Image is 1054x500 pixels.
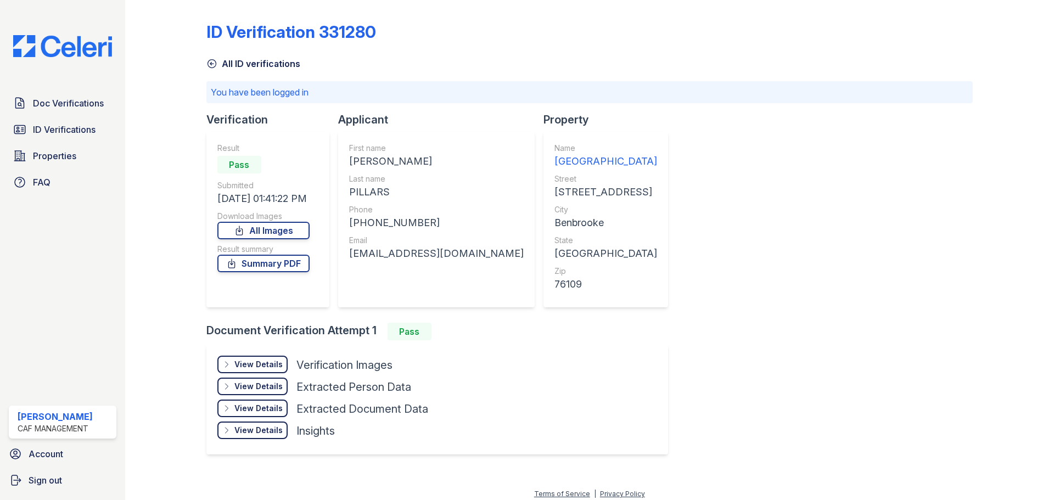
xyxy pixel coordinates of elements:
[217,222,310,239] a: All Images
[554,215,657,231] div: Benbrooke
[296,423,335,439] div: Insights
[234,359,283,370] div: View Details
[206,22,376,42] div: ID Verification 331280
[4,443,121,465] a: Account
[206,57,300,70] a: All ID verifications
[296,357,393,373] div: Verification Images
[9,92,116,114] a: Doc Verifications
[29,474,62,487] span: Sign out
[234,403,283,414] div: View Details
[534,490,590,498] a: Terms of Service
[554,246,657,261] div: [GEOGRAPHIC_DATA]
[217,143,310,154] div: Result
[217,156,261,173] div: Pass
[349,154,524,169] div: [PERSON_NAME]
[9,119,116,141] a: ID Verifications
[554,143,657,169] a: Name [GEOGRAPHIC_DATA]
[338,112,543,127] div: Applicant
[594,490,596,498] div: |
[217,211,310,222] div: Download Images
[234,425,283,436] div: View Details
[33,123,96,136] span: ID Verifications
[33,149,76,162] span: Properties
[349,143,524,154] div: First name
[29,447,63,460] span: Account
[554,154,657,169] div: [GEOGRAPHIC_DATA]
[388,323,431,340] div: Pass
[554,235,657,246] div: State
[554,266,657,277] div: Zip
[554,184,657,200] div: [STREET_ADDRESS]
[206,112,338,127] div: Verification
[349,184,524,200] div: PILLARS
[349,246,524,261] div: [EMAIL_ADDRESS][DOMAIN_NAME]
[217,191,310,206] div: [DATE] 01:41:22 PM
[600,490,645,498] a: Privacy Policy
[9,171,116,193] a: FAQ
[217,180,310,191] div: Submitted
[349,173,524,184] div: Last name
[4,35,121,57] img: CE_Logo_Blue-a8612792a0a2168367f1c8372b55b34899dd931a85d93a1a3d3e32e68fde9ad4.png
[554,204,657,215] div: City
[554,277,657,292] div: 76109
[9,145,116,167] a: Properties
[217,244,310,255] div: Result summary
[554,143,657,154] div: Name
[543,112,677,127] div: Property
[33,97,104,110] span: Doc Verifications
[18,423,93,434] div: CAF Management
[554,173,657,184] div: Street
[211,86,968,99] p: You have been logged in
[296,379,411,395] div: Extracted Person Data
[349,204,524,215] div: Phone
[18,410,93,423] div: [PERSON_NAME]
[349,215,524,231] div: [PHONE_NUMBER]
[4,469,121,491] a: Sign out
[206,323,677,340] div: Document Verification Attempt 1
[234,381,283,392] div: View Details
[217,255,310,272] a: Summary PDF
[296,401,428,417] div: Extracted Document Data
[33,176,51,189] span: FAQ
[349,235,524,246] div: Email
